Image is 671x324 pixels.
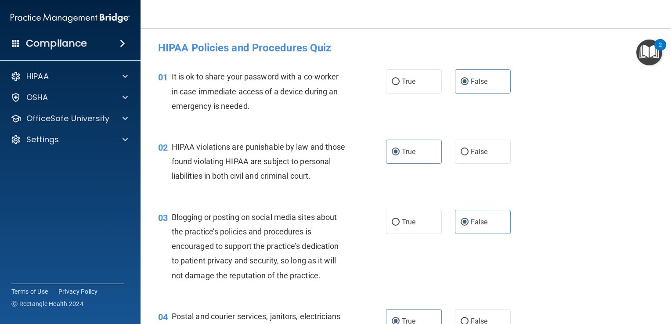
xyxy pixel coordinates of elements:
[158,212,168,223] span: 03
[11,71,128,82] a: HIPAA
[402,218,415,226] span: True
[26,113,109,124] p: OfficeSafe University
[392,79,400,85] input: True
[172,142,346,180] span: HIPAA violations are punishable by law and those found violating HIPAA are subject to personal li...
[461,79,469,85] input: False
[392,219,400,226] input: True
[402,148,415,156] span: True
[461,149,469,155] input: False
[636,40,662,65] button: Open Resource Center, 2 new notifications
[26,37,87,50] h4: Compliance
[402,77,415,86] span: True
[471,148,488,156] span: False
[11,287,48,296] a: Terms of Use
[392,149,400,155] input: True
[659,45,662,56] div: 2
[461,219,469,226] input: False
[158,72,168,83] span: 01
[158,312,168,322] span: 04
[11,134,128,145] a: Settings
[172,72,339,110] span: It is ok to share your password with a co-worker in case immediate access of a device during an e...
[26,134,59,145] p: Settings
[11,299,83,308] span: Ⓒ Rectangle Health 2024
[58,287,98,296] a: Privacy Policy
[26,71,49,82] p: HIPAA
[26,92,48,103] p: OSHA
[11,92,128,103] a: OSHA
[172,212,339,280] span: Blogging or posting on social media sites about the practice’s policies and procedures is encoura...
[471,218,488,226] span: False
[11,113,128,124] a: OfficeSafe University
[11,9,130,27] img: PMB logo
[158,142,168,153] span: 02
[471,77,488,86] span: False
[158,42,653,54] h4: HIPAA Policies and Procedures Quiz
